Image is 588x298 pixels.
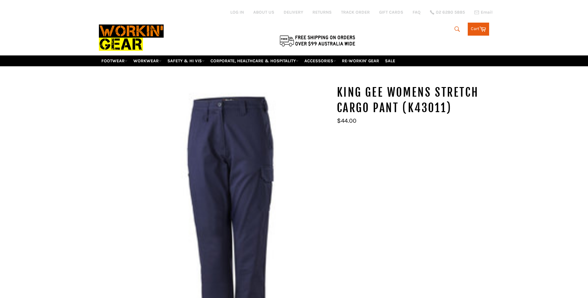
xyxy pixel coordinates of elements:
[468,23,489,36] a: Cart
[413,9,421,15] a: FAQ
[474,10,493,15] a: Email
[302,55,338,66] a: ACCESSORIES
[436,10,465,15] span: 02 6280 5885
[341,9,370,15] a: TRACK ORDER
[208,55,301,66] a: CORPORATE, HEALTHCARE & HOSPITALITY
[230,10,244,15] a: Log in
[337,85,489,116] h1: KING GEE Womens Stretch Cargo Pant (K43011)
[430,10,465,15] a: 02 6280 5885
[165,55,207,66] a: SAFETY & HI VIS
[481,10,493,15] span: Email
[131,55,164,66] a: WORKWEAR
[312,9,332,15] a: RETURNS
[284,9,303,15] a: DELIVERY
[253,9,274,15] a: ABOUT US
[339,55,382,66] a: RE-WORKIN' GEAR
[379,9,403,15] a: GIFT CARDS
[279,34,356,47] img: Flat $9.95 shipping Australia wide
[382,55,398,66] a: SALE
[99,55,130,66] a: FOOTWEAR
[99,20,164,55] img: Workin Gear leaders in Workwear, Safety Boots, PPE, Uniforms. Australia's No.1 in Workwear
[337,117,356,124] span: $44.00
